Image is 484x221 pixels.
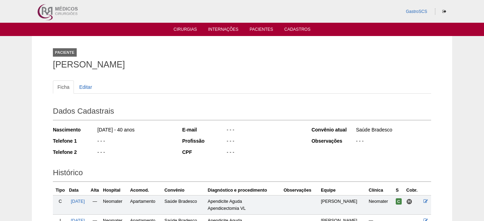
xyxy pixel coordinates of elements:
th: Alta [88,185,102,195]
a: Editar [75,80,97,94]
a: GastroSCS [406,9,427,14]
h2: Dados Cadastrais [53,104,431,120]
div: - - - [226,137,302,146]
th: Observações [282,185,320,195]
div: E-mail [182,126,226,133]
div: - - - [226,126,302,135]
th: Tipo [53,185,68,195]
div: - - - [97,137,173,146]
a: Cadastros [284,27,311,34]
div: Telefone 2 [53,149,97,156]
td: [PERSON_NAME] [319,195,367,214]
span: Hospital [406,199,412,205]
th: S [394,185,405,195]
td: Apendicite Aguda Apendicectomia VL [206,195,282,214]
div: Telefone 1 [53,137,97,144]
th: Hospital [102,185,129,195]
td: Neomater [367,195,394,214]
div: Convênio atual [311,126,355,133]
td: Apartamento [129,195,163,214]
span: Confirmada [396,198,402,205]
div: - - - [226,149,302,157]
td: — [88,195,102,214]
a: [DATE] [71,199,85,204]
div: Nascimento [53,126,97,133]
a: Internações [208,27,238,34]
th: Cobr. [405,185,422,195]
div: Saúde Bradesco [355,126,431,135]
th: Equipe [319,185,367,195]
div: Paciente [53,48,77,57]
a: Ficha [53,80,74,94]
div: CPF [182,149,226,156]
a: Pacientes [250,27,273,34]
div: Profissão [182,137,226,144]
div: C [54,198,66,205]
div: [DATE] - 40 anos [97,126,173,135]
th: Acomod. [129,185,163,195]
i: Sair [442,9,446,14]
h2: Histórico [53,166,431,182]
td: Saúde Bradesco [163,195,206,214]
th: Convênio [163,185,206,195]
div: - - - [97,149,173,157]
div: Observações [311,137,355,144]
td: Neomater [102,195,129,214]
h1: [PERSON_NAME] [53,60,431,69]
div: - - - [355,137,431,146]
th: Diagnóstico e procedimento [206,185,282,195]
th: Data [68,185,88,195]
a: Cirurgias [174,27,197,34]
th: Clínica [367,185,394,195]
